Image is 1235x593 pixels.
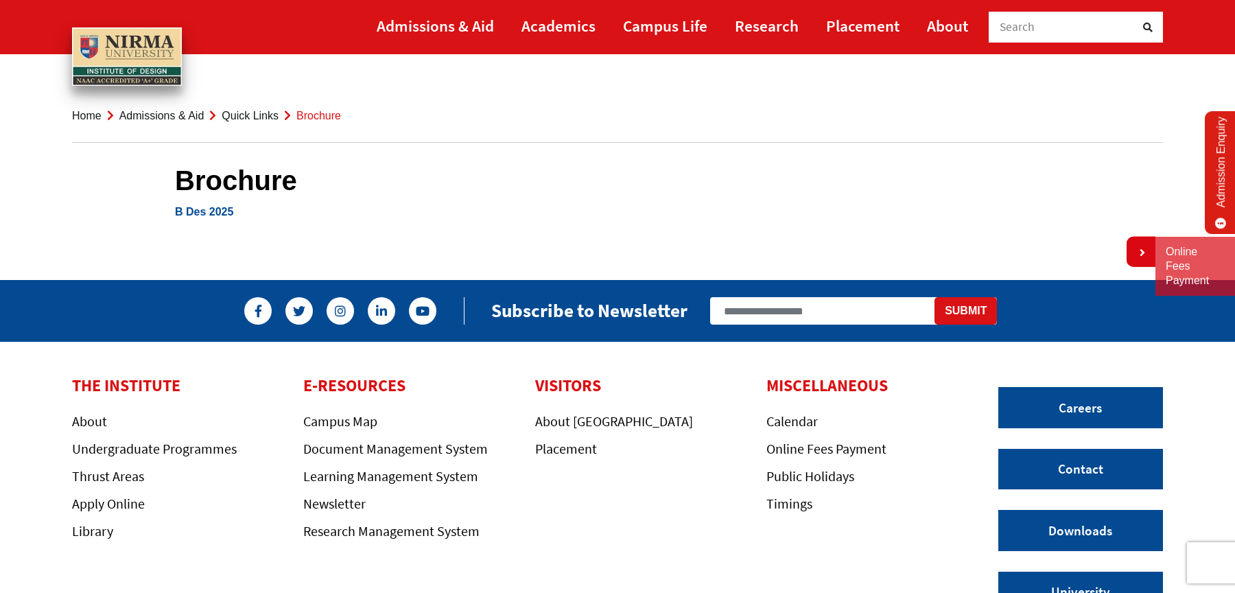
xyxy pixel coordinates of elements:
a: Undergraduate Programmes [72,440,237,457]
a: About [927,10,968,41]
a: Downloads [998,510,1163,551]
button: Submit [934,297,997,325]
a: Quick Links [222,110,279,121]
a: Admissions & Aid [377,10,494,41]
a: Placement [535,440,597,457]
a: Learning Management System [303,467,478,485]
a: About [GEOGRAPHIC_DATA] [535,412,693,430]
nav: breadcrumb [72,89,1163,143]
a: About [72,412,107,430]
a: Academics [521,10,596,41]
a: Newsletter [303,495,366,512]
a: Document Management System [303,440,488,457]
a: Careers [998,387,1163,428]
a: Thrust Areas [72,467,144,485]
a: Home [72,110,102,121]
a: Library [72,522,113,539]
a: Online Fees Payment [766,440,886,457]
a: Contact [998,449,1163,490]
h1: Brochure [175,164,1060,197]
a: Research Management System [303,522,480,539]
a: Online Fees Payment [1166,245,1225,288]
a: Timings [766,495,812,512]
a: Apply Online [72,495,145,512]
a: Public Holidays [766,467,854,485]
a: Research [735,10,799,41]
a: Campus Map [303,412,377,430]
a: Admissions & Aid [119,110,204,121]
h2: Subscribe to Newsletter [491,299,687,322]
span: Brochure [296,110,341,121]
img: main_logo [72,27,182,86]
a: Calendar [766,412,818,430]
span: Search [1000,19,1035,34]
a: Placement [826,10,899,41]
a: B Des 2025 [175,206,233,218]
a: Campus Life [623,10,707,41]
